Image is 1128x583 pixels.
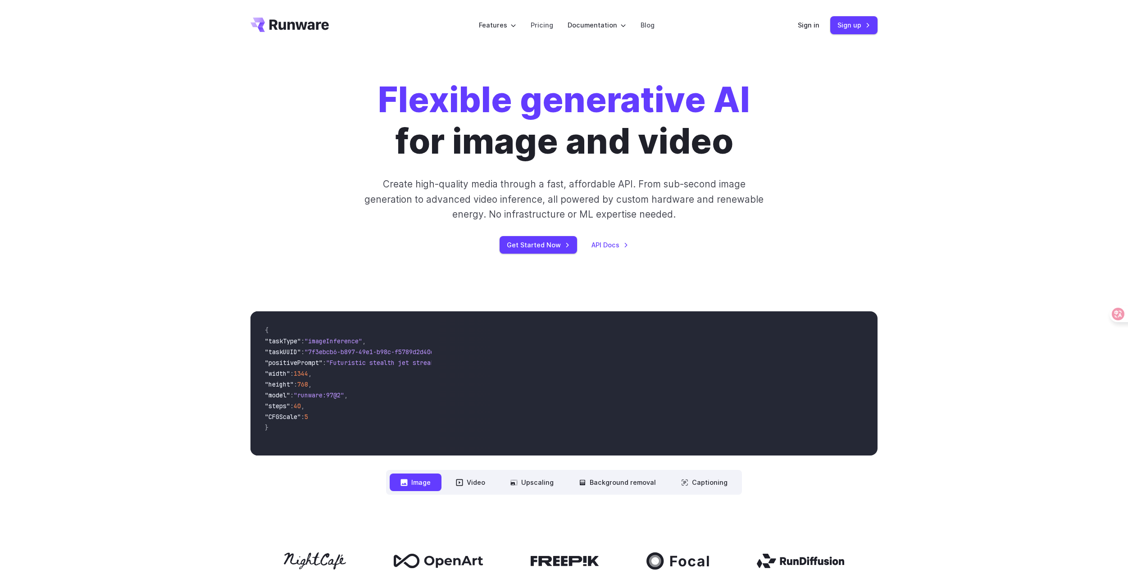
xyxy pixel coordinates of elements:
[301,348,305,356] span: :
[305,337,362,345] span: "imageInference"
[531,20,553,30] a: Pricing
[830,16,878,34] a: Sign up
[265,348,301,356] span: "taskUUID"
[568,474,667,491] button: Background removal
[265,413,301,421] span: "CFGScale"
[378,79,750,121] strong: Flexible generative AI
[301,337,305,345] span: :
[798,20,819,30] a: Sign in
[294,380,297,388] span: :
[591,240,628,250] a: API Docs
[670,474,738,491] button: Captioning
[301,413,305,421] span: :
[290,402,294,410] span: :
[305,348,441,356] span: "7f3ebcb6-b897-49e1-b98c-f5789d2d40d7"
[294,391,344,399] span: "runware:97@2"
[301,402,305,410] span: ,
[297,380,308,388] span: 768
[265,424,268,432] span: }
[265,359,323,367] span: "positivePrompt"
[290,369,294,378] span: :
[479,20,516,30] label: Features
[265,402,290,410] span: "steps"
[323,359,326,367] span: :
[290,391,294,399] span: :
[294,402,301,410] span: 40
[641,20,655,30] a: Blog
[294,369,308,378] span: 1344
[445,474,496,491] button: Video
[265,337,301,345] span: "taskType"
[305,413,308,421] span: 5
[250,18,329,32] a: Go to /
[326,359,654,367] span: "Futuristic stealth jet streaking through a neon-lit cityscape with glowing purple exhaust"
[390,474,441,491] button: Image
[500,236,577,254] a: Get Started Now
[265,380,294,388] span: "height"
[344,391,348,399] span: ,
[378,79,750,162] h1: for image and video
[568,20,626,30] label: Documentation
[265,391,290,399] span: "model"
[308,369,312,378] span: ,
[500,474,564,491] button: Upscaling
[364,177,765,222] p: Create high-quality media through a fast, affordable API. From sub-second image generation to adv...
[362,337,366,345] span: ,
[265,369,290,378] span: "width"
[265,326,268,334] span: {
[308,380,312,388] span: ,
